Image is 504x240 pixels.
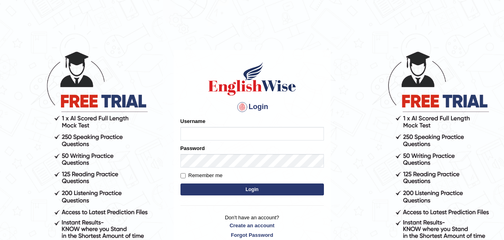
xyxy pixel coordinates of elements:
[180,172,223,180] label: Remember me
[180,222,324,229] a: Create an account
[180,214,324,238] p: Don't have an account?
[180,231,324,239] a: Forgot Password
[180,117,206,125] label: Username
[180,183,324,195] button: Login
[180,173,186,178] input: Remember me
[207,61,298,97] img: Logo of English Wise sign in for intelligent practice with AI
[180,144,205,152] label: Password
[180,101,324,113] h4: Login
